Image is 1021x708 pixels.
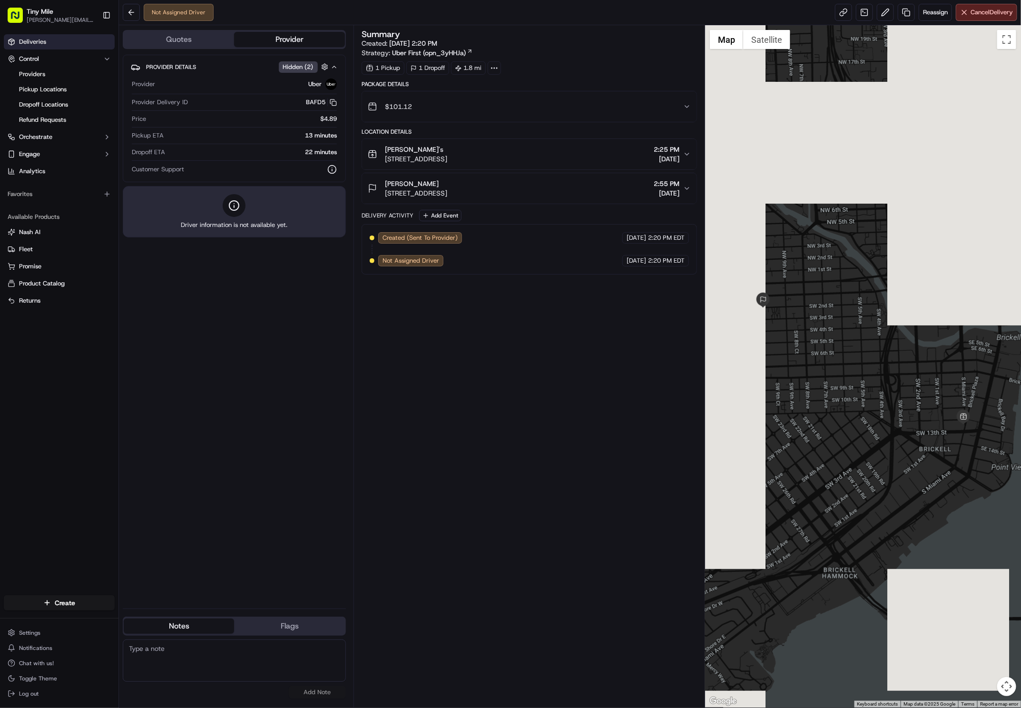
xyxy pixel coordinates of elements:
[19,675,57,682] span: Toggle Theme
[6,135,77,152] a: 📗Knowledge Base
[971,8,1013,17] span: Cancel Delivery
[961,701,974,707] a: Terms (opens in new tab)
[383,234,458,242] span: Created (Sent To Provider)
[4,129,115,145] button: Orchestrate
[19,116,66,124] span: Refund Requests
[362,61,404,75] div: 1 Pickup
[4,225,115,240] button: Nash AI
[654,188,679,198] span: [DATE]
[385,179,439,188] span: [PERSON_NAME]
[8,245,111,254] a: Fleet
[4,641,115,655] button: Notifications
[362,173,697,204] button: [PERSON_NAME][STREET_ADDRESS]2:55 PM[DATE]
[903,701,955,707] span: Map data ©2025 Google
[4,672,115,685] button: Toggle Theme
[279,61,331,73] button: Hidden (2)
[19,690,39,698] span: Log out
[27,7,53,16] button: Tiny Mile
[19,659,54,667] span: Chat with us!
[956,4,1017,21] button: CancelDelivery
[19,55,39,63] span: Control
[4,657,115,670] button: Chat with us!
[923,8,948,17] span: Reassign
[385,145,443,154] span: [PERSON_NAME]'s
[234,32,344,47] button: Provider
[362,48,473,58] div: Strategy:
[8,262,111,271] a: Promise
[19,228,40,236] span: Nash AI
[67,161,115,169] a: Powered byPylon
[707,695,739,708] a: Open this area in Google Maps (opens a new window)
[4,626,115,639] button: Settings
[654,179,679,188] span: 2:55 PM
[234,619,344,634] button: Flags
[8,279,111,288] a: Product Catalog
[124,619,234,634] button: Notes
[4,687,115,700] button: Log out
[146,63,196,71] span: Provider Details
[362,39,437,48] span: Created:
[32,91,156,101] div: Start new chat
[389,39,437,48] span: [DATE] 2:20 PM
[362,128,697,136] div: Location Details
[980,701,1018,707] a: Report a map error
[857,701,898,708] button: Keyboard shortcuts
[77,135,157,152] a: 💻API Documentation
[4,242,115,257] button: Fleet
[392,48,466,58] span: Uber First (opn_3yHHJa)
[169,148,337,157] div: 22 minutes
[362,212,413,219] div: Delivery Activity
[654,145,679,154] span: 2:25 PM
[19,644,52,652] span: Notifications
[19,150,40,158] span: Engage
[19,70,45,79] span: Providers
[90,138,153,148] span: API Documentation
[4,595,115,610] button: Create
[707,695,739,708] img: Google
[385,154,447,164] span: [STREET_ADDRESS]
[392,48,473,58] a: Uber First (opn_3yHHJa)
[132,165,184,174] span: Customer Support
[132,131,164,140] span: Pickup ETA
[124,32,234,47] button: Quotes
[4,259,115,274] button: Promise
[4,209,115,225] div: Available Products
[919,4,952,21] button: Reassign
[132,98,188,107] span: Provider Delivery ID
[19,85,67,94] span: Pickup Locations
[80,139,88,147] div: 💻
[4,4,98,27] button: Tiny Mile[PERSON_NAME][EMAIL_ADDRESS][DOMAIN_NAME]
[4,147,115,162] button: Engage
[362,139,697,169] button: [PERSON_NAME]'s[STREET_ADDRESS]2:25 PM[DATE]
[19,629,40,637] span: Settings
[15,98,103,111] a: Dropoff Locations
[15,83,103,96] a: Pickup Locations
[15,113,103,127] a: Refund Requests
[4,164,115,179] a: Analytics
[997,30,1016,49] button: Toggle fullscreen view
[997,677,1016,696] button: Map camera controls
[743,30,790,49] button: Show satellite imagery
[19,138,73,148] span: Knowledge Base
[419,210,461,221] button: Add Event
[55,598,75,608] span: Create
[320,115,337,123] span: $4.89
[308,80,322,88] span: Uber
[167,131,337,140] div: 13 minutes
[385,102,412,111] span: $101.12
[8,228,111,236] a: Nash AI
[648,234,685,242] span: 2:20 PM EDT
[10,10,29,29] img: Nash
[4,34,115,49] a: Deliveries
[385,188,447,198] span: [STREET_ADDRESS]
[27,16,95,24] button: [PERSON_NAME][EMAIL_ADDRESS][DOMAIN_NAME]
[19,245,33,254] span: Fleet
[19,38,46,46] span: Deliveries
[654,154,679,164] span: [DATE]
[132,115,146,123] span: Price
[4,293,115,308] button: Returns
[362,91,697,122] button: $101.12
[627,234,646,242] span: [DATE]
[4,51,115,67] button: Control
